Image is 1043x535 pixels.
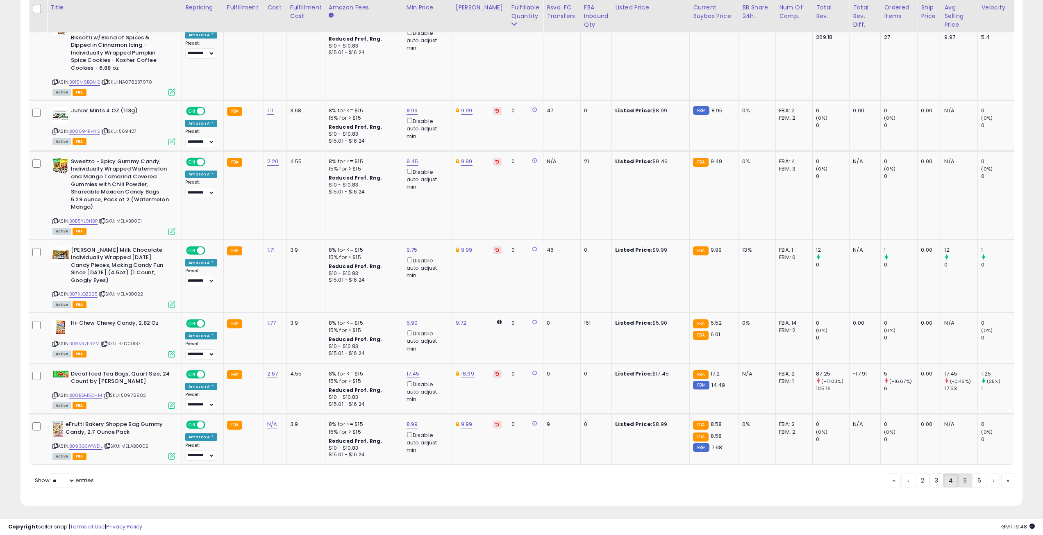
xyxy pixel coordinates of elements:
[52,421,64,437] img: 51q3N9115nL._SL40_.jpg
[407,370,420,378] a: 17.45
[71,107,170,117] b: Junior Mints 4 OZ (113g)
[779,114,806,122] div: FBM: 2
[853,370,874,378] div: -17.91
[816,34,849,41] div: 269.18
[329,49,397,56] div: $15.01 - $16.24
[711,246,722,254] span: 9.99
[884,173,917,180] div: 0
[329,254,397,261] div: 15% for > $15
[101,79,152,85] span: | SKU: NA078237970
[204,108,217,115] span: OFF
[52,319,69,336] img: 51lK2PUt9NL._SL40_.jpg
[884,421,917,428] div: 0
[816,421,849,428] div: 0
[816,261,849,269] div: 0
[981,334,1014,341] div: 0
[547,319,574,327] div: 0
[329,263,382,270] b: Reduced Prof. Rng.
[944,246,977,254] div: 12
[407,256,446,280] div: Disable auto adjust min
[958,474,972,487] a: 5
[779,378,806,385] div: FBM: 1
[69,443,102,450] a: B093G3WWDL
[853,3,877,29] div: Total Rev. Diff.
[921,421,934,428] div: 0.00
[816,122,849,129] div: 0
[816,107,849,114] div: 0
[73,402,86,409] span: FBA
[69,392,102,399] a: B00ESM5CHM
[52,158,69,174] img: 51qz+CbIdHL._SL40_.jpg
[52,107,175,144] div: ASIN:
[943,474,958,487] a: 4
[52,18,175,95] div: ASIN:
[944,107,971,114] div: N/A
[50,3,178,12] div: Title
[71,319,170,329] b: Hi-Chew Chewy Candy, 2.82 Oz
[101,128,136,134] span: | SKU: 569427
[71,370,170,387] b: Decaf Iced Tea Bags, Quart Size, 24 Count by [PERSON_NAME]
[816,370,849,378] div: 87.25
[407,246,418,254] a: 9.75
[816,158,849,165] div: 0
[693,158,708,167] small: FBA
[884,246,917,254] div: 1
[407,319,418,327] a: 5.90
[204,371,217,378] span: OFF
[816,385,849,392] div: 105.16
[981,34,1014,41] div: 5.4
[511,319,537,327] div: 0
[511,370,537,378] div: 0
[73,138,86,145] span: FBA
[711,370,720,378] span: 17.2
[779,370,806,378] div: FBA: 2
[944,3,974,29] div: Avg Selling Price
[187,247,197,254] span: ON
[52,158,175,234] div: ASIN:
[329,319,397,327] div: 8% for <= $15
[615,107,683,114] div: $8.99
[511,107,537,114] div: 0
[981,319,1014,327] div: 0
[185,171,217,178] div: Amazon AI *
[816,246,849,254] div: 12
[889,378,911,385] small: (-16.67%)
[456,319,467,327] a: 9.72
[981,107,1014,114] div: 0
[944,370,977,378] div: 17.45
[52,319,175,357] div: ASIN:
[1007,476,1009,485] span: »
[779,3,809,20] div: Num of Comp.
[711,319,722,327] span: 5.52
[584,370,606,378] div: 0
[70,523,105,530] a: Terms of Use
[290,107,319,114] div: 3.68
[816,166,827,172] small: (0%)
[329,327,397,334] div: 15% for > $15
[584,107,606,114] div: 0
[227,158,242,167] small: FBA
[407,107,418,115] a: 8.99
[329,277,397,284] div: $15.01 - $16.24
[779,319,806,327] div: FBA: 14
[290,3,322,20] div: Fulfillment Cost
[693,370,708,379] small: FBA
[185,31,217,39] div: Amazon AI *
[816,327,827,334] small: (0%)
[944,158,971,165] div: N/A
[615,246,652,254] b: Listed Price:
[547,246,574,254] div: 46
[329,138,397,145] div: $15.01 - $16.24
[329,35,382,42] b: Reduced Prof. Rng.
[853,319,874,327] div: 0.00
[547,158,574,165] div: N/A
[52,421,175,459] div: ASIN:
[329,123,382,130] b: Reduced Prof. Rng.
[290,370,319,378] div: 4.55
[185,383,217,390] div: Amazon AI *
[329,350,397,357] div: $15.01 - $16.24
[407,329,446,353] div: Disable auto adjust min
[329,12,334,19] small: Amazon Fees.
[615,107,652,114] b: Listed Price:
[69,340,100,347] a: B08VR7F3VM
